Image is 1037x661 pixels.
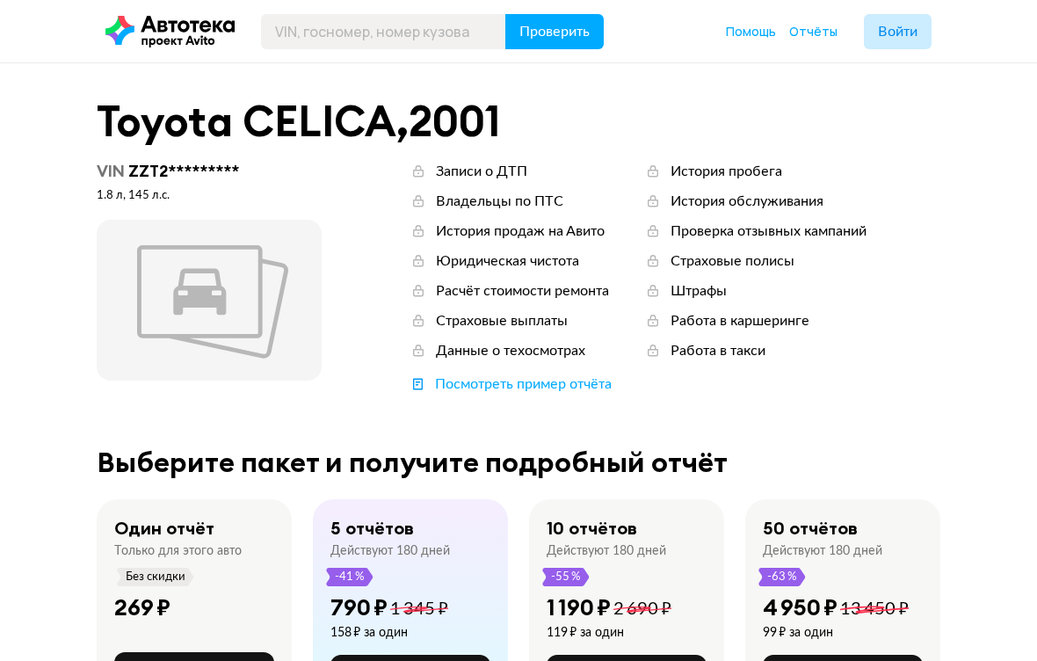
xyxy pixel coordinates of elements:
div: Юридическая чистота [436,251,579,271]
div: 5 отчётов [330,517,414,540]
span: -41 % [334,568,366,586]
div: 50 отчётов [763,517,858,540]
div: Только для этого авто [114,543,242,559]
div: История пробега [671,162,782,181]
a: Отчёты [789,23,838,40]
div: История продаж на Авито [436,222,605,241]
div: Страховые выплаты [436,311,568,330]
div: Владельцы по ПТС [436,192,563,211]
div: Посмотреть пример отчёта [435,374,612,394]
div: Записи о ДТП [436,162,527,181]
span: Войти [878,25,917,39]
div: 99 ₽ за один [763,625,909,641]
span: 1 345 ₽ [390,600,448,618]
div: Расчёт стоимости ремонта [436,281,609,301]
div: Один отчёт [114,517,214,540]
div: История обслуживания [671,192,823,211]
div: Действуют 180 дней [330,543,450,559]
div: Действуют 180 дней [763,543,882,559]
div: 4 950 ₽ [763,593,838,621]
div: Действуют 180 дней [547,543,666,559]
div: Страховые полисы [671,251,794,271]
span: -63 % [766,568,798,586]
div: 10 отчётов [547,517,637,540]
a: Помощь [726,23,776,40]
span: VIN [97,161,125,181]
div: 158 ₽ за один [330,625,448,641]
span: Проверить [519,25,590,39]
input: VIN, госномер, номер кузова [261,14,506,49]
div: 269 ₽ [114,593,170,621]
span: 2 690 ₽ [613,600,671,618]
div: Выберите пакет и получите подробный отчёт [97,447,940,478]
div: 119 ₽ за один [547,625,671,641]
span: -55 % [550,568,582,586]
span: 13 450 ₽ [840,600,909,618]
div: Работа в каршеринге [671,311,809,330]
div: 790 ₽ [330,593,388,621]
div: 1.8 л, 145 л.c. [97,188,322,204]
div: Штрафы [671,281,727,301]
div: 1 190 ₽ [547,593,611,621]
button: Проверить [505,14,604,49]
span: Без скидки [125,568,186,586]
div: Toyota CELICA , 2001 [97,98,940,144]
div: Данные о техосмотрах [436,341,585,360]
div: Проверка отзывных кампаний [671,222,867,241]
div: Работа в такси [671,341,765,360]
a: Посмотреть пример отчёта [410,374,612,394]
button: Войти [864,14,932,49]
